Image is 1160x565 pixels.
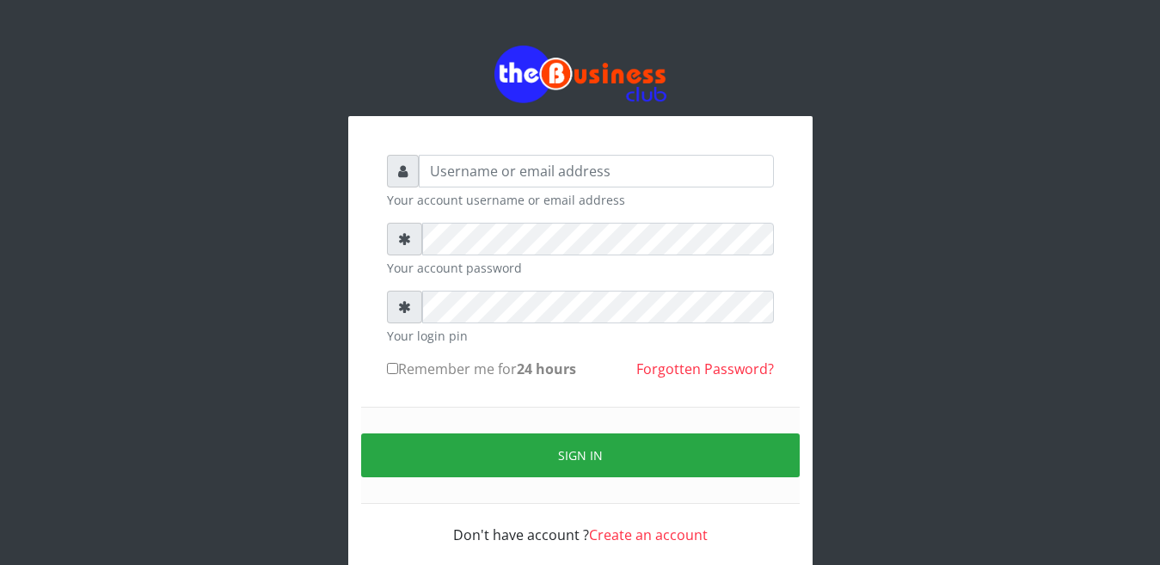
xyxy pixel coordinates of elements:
[636,359,774,378] a: Forgotten Password?
[387,359,576,379] label: Remember me for
[361,433,800,477] button: Sign in
[387,327,774,345] small: Your login pin
[517,359,576,378] b: 24 hours
[419,155,774,187] input: Username or email address
[589,525,708,544] a: Create an account
[387,504,774,545] div: Don't have account ?
[387,191,774,209] small: Your account username or email address
[387,259,774,277] small: Your account password
[387,363,398,374] input: Remember me for24 hours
